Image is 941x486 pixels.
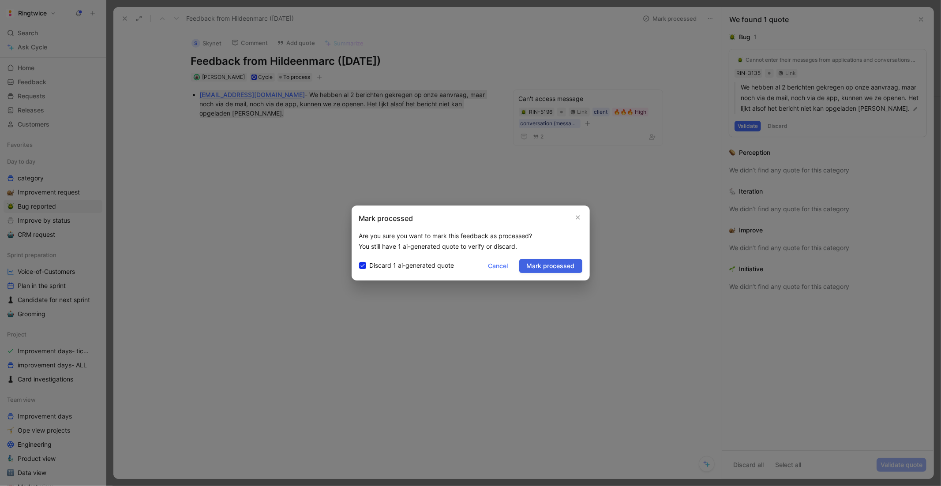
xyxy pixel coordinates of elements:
h2: Mark processed [359,213,413,224]
button: Mark processed [519,259,582,273]
p: You still have 1 ai-generated quote to verify or discard. [359,241,582,252]
button: Cancel [481,259,516,273]
p: Are you sure you want to mark this feedback as processed? [359,231,582,241]
span: Mark processed [527,261,575,271]
span: Discard 1 ai-generated quote [370,260,454,271]
span: Cancel [488,261,508,271]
